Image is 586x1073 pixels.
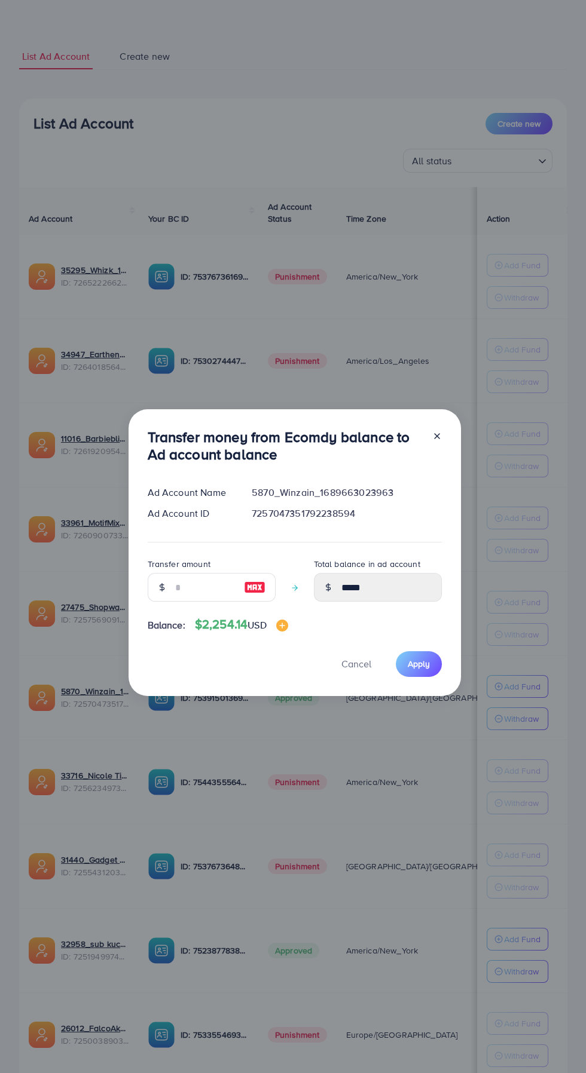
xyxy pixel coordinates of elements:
[148,558,210,570] label: Transfer amount
[341,657,371,670] span: Cancel
[314,558,420,570] label: Total balance in ad account
[244,580,265,594] img: image
[138,507,243,520] div: Ad Account ID
[148,428,423,463] h3: Transfer money from Ecomdy balance to Ad account balance
[138,486,243,499] div: Ad Account Name
[408,658,430,670] span: Apply
[396,651,442,677] button: Apply
[276,620,288,631] img: image
[326,651,386,677] button: Cancel
[248,618,266,631] span: USD
[242,486,451,499] div: 5870_Winzain_1689663023963
[195,617,288,632] h4: $2,254.14
[242,507,451,520] div: 7257047351792238594
[148,618,185,632] span: Balance:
